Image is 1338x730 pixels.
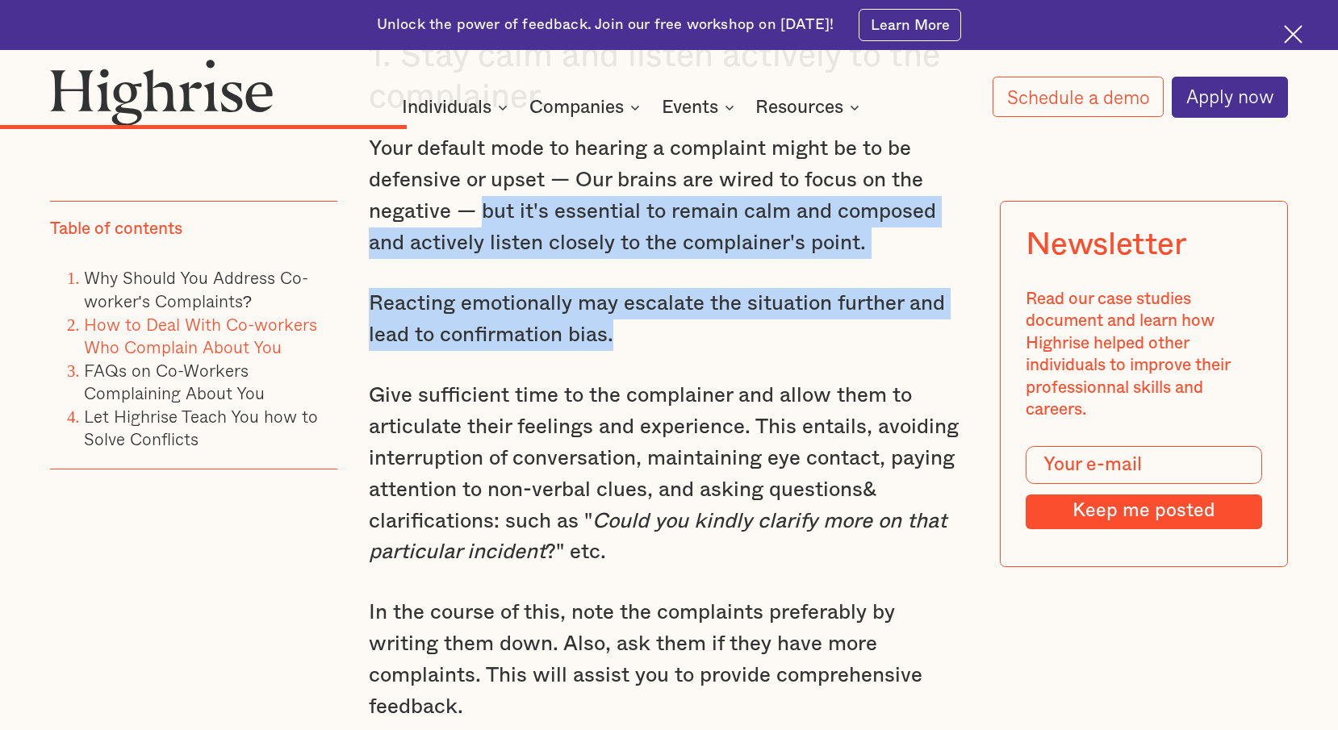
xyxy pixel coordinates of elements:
[1026,288,1262,421] div: Read our case studies document and learn how Highrise helped other individuals to improve their p...
[84,357,265,407] a: FAQs on Co-Workers Complaining About You
[1026,227,1187,263] div: Newsletter
[402,98,491,117] div: Individuals
[1172,77,1288,118] a: Apply now
[369,288,970,351] p: Reacting emotionally may escalate the situation further and lead to confirmation bias.
[662,98,718,117] div: Events
[50,59,274,127] img: Highrise logo
[84,265,308,315] a: Why Should You Address Co-worker's Complaints?
[50,218,182,240] div: Table of contents
[859,9,961,41] a: Learn More
[1026,446,1262,484] input: Your e-mail
[993,77,1164,117] a: Schedule a demo
[84,311,317,361] a: How to Deal With Co-workers Who Complain About You
[529,98,645,117] div: Companies
[369,380,970,568] p: Give sufficient time to the complainer and allow them to articulate their feelings and experience...
[369,597,970,722] p: In the course of this, note the complaints preferably by writing them down. Also, ask them if the...
[1026,494,1262,530] input: Keep me posted
[369,133,970,258] p: Your default mode to hearing a complaint might be to be defensive or upset — Our brains are wired...
[377,15,834,35] div: Unlock the power of feedback. Join our free workshop on [DATE]!
[755,98,843,117] div: Resources
[529,98,624,117] div: Companies
[1284,25,1302,44] img: Cross icon
[755,98,864,117] div: Resources
[662,98,739,117] div: Events
[1026,446,1262,529] form: Modal Form
[369,511,947,563] em: Could you kindly clarify more on that particular incident
[84,403,318,453] a: Let Highrise Teach You how to Solve Conflicts
[402,98,512,117] div: Individuals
